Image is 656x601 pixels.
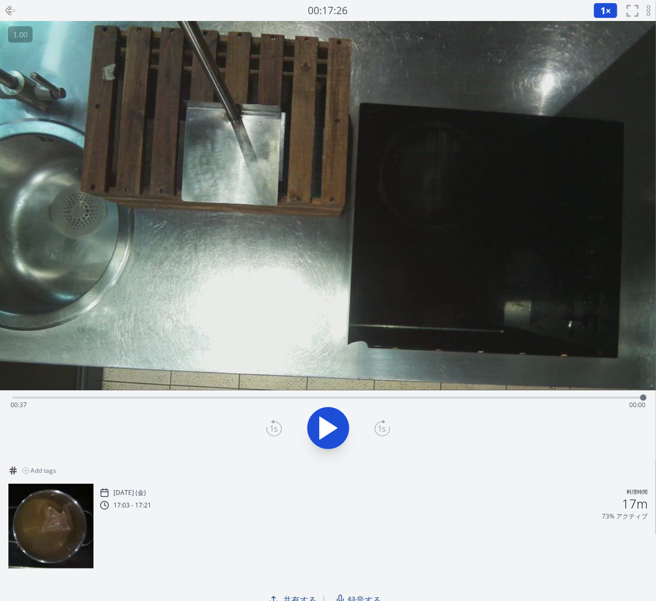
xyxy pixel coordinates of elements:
[113,501,151,510] p: 17:03 - 17:21
[18,462,60,479] button: Add tags
[8,484,93,569] img: 250905160427_thumb.jpeg
[622,498,648,510] h2: 17m
[602,512,648,521] p: 73% アクティブ
[308,3,348,18] a: 00:17:26
[629,400,645,409] span: 00:00
[30,467,56,475] span: Add tags
[593,3,618,18] button: 1×
[11,400,27,409] span: 00:37
[600,4,606,17] span: 1
[113,489,146,497] p: [DATE] (金)
[627,488,648,498] p: 料理時間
